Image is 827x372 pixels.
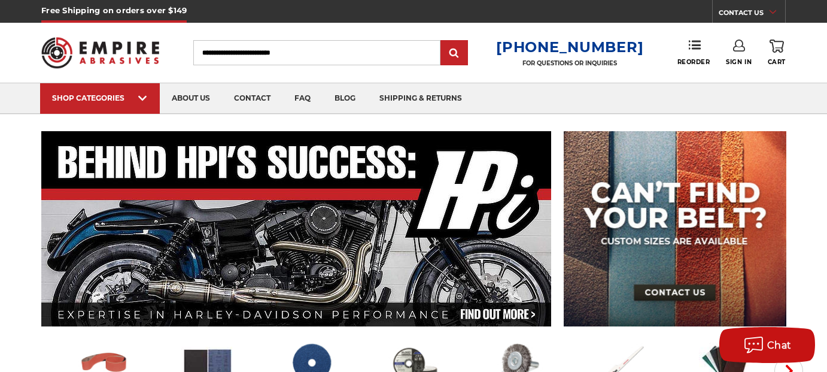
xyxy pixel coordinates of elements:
div: SHOP CATEGORIES [52,93,148,102]
span: Cart [768,58,786,66]
a: blog [323,83,367,114]
img: Banner for an interview featuring Horsepower Inc who makes Harley performance upgrades featured o... [41,131,552,326]
input: Submit [442,41,466,65]
img: Empire Abrasives [41,29,159,75]
a: CONTACT US [719,6,785,23]
a: Reorder [677,40,710,65]
img: promo banner for custom belts. [564,131,786,326]
button: Chat [719,327,815,363]
p: FOR QUESTIONS OR INQUIRIES [496,59,643,67]
a: Cart [768,40,786,66]
a: shipping & returns [367,83,474,114]
a: contact [222,83,282,114]
a: [PHONE_NUMBER] [496,38,643,56]
span: Chat [767,340,792,351]
span: Reorder [677,58,710,66]
a: faq [282,83,323,114]
span: Sign In [726,58,752,66]
a: about us [160,83,222,114]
